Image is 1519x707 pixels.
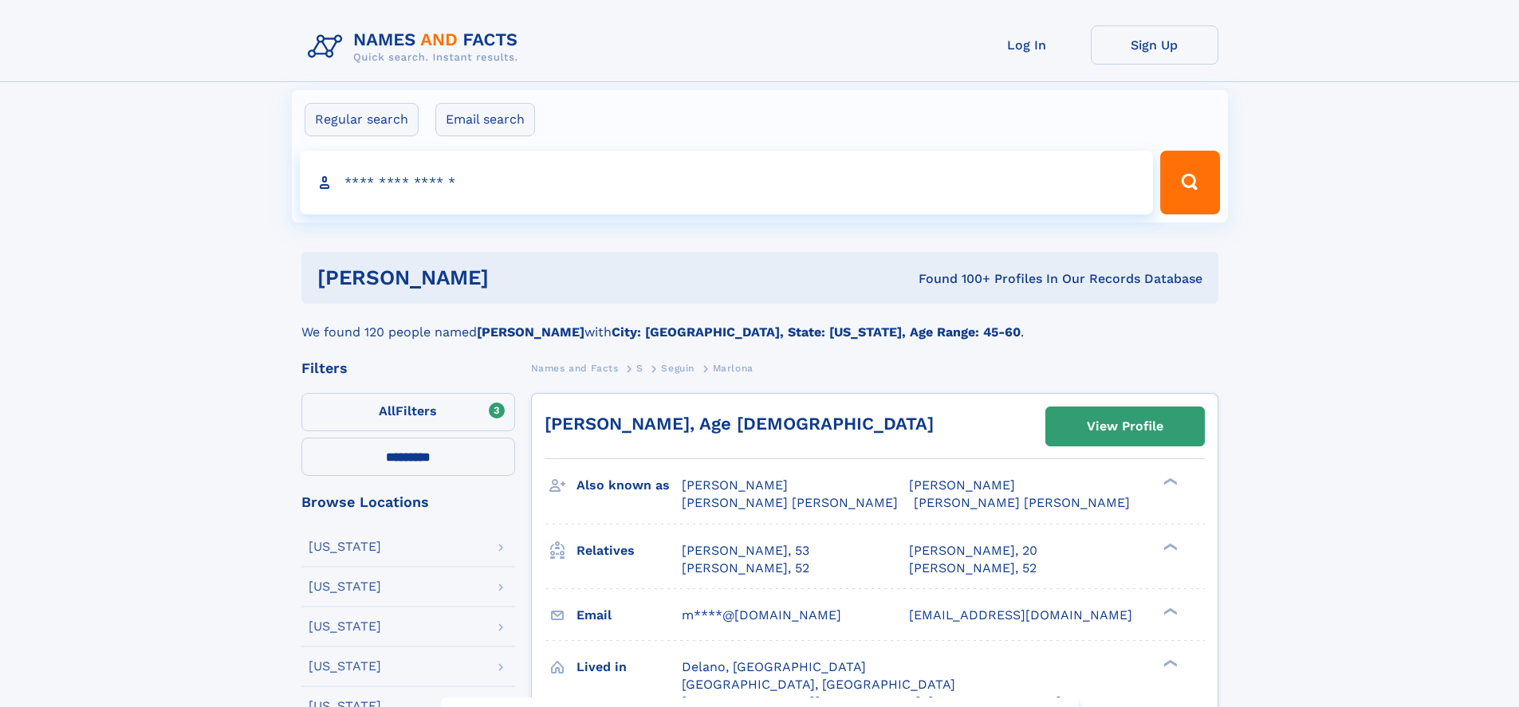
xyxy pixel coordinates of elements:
[545,414,934,434] a: [PERSON_NAME], Age [DEMOGRAPHIC_DATA]
[636,358,643,378] a: S
[300,151,1154,214] input: search input
[682,659,866,674] span: Delano, [GEOGRAPHIC_DATA]
[1046,407,1204,446] a: View Profile
[309,580,381,593] div: [US_STATE]
[963,26,1091,65] a: Log In
[661,363,695,374] span: Seguin
[612,324,1021,340] b: City: [GEOGRAPHIC_DATA], State: [US_STATE], Age Range: 45-60
[682,560,809,577] a: [PERSON_NAME], 52
[1159,606,1179,616] div: ❯
[301,361,515,375] div: Filters
[301,304,1218,342] div: We found 120 people named with .
[914,495,1130,510] span: [PERSON_NAME] [PERSON_NAME]
[636,363,643,374] span: S
[713,363,754,374] span: Marlona
[305,103,419,136] label: Regular search
[309,540,381,553] div: [US_STATE]
[577,602,682,629] h3: Email
[301,393,515,431] label: Filters
[682,477,788,493] span: [PERSON_NAME]
[477,324,584,340] b: [PERSON_NAME]
[682,677,955,692] span: [GEOGRAPHIC_DATA], [GEOGRAPHIC_DATA]
[531,358,619,378] a: Names and Facts
[301,495,515,509] div: Browse Locations
[577,654,682,681] h3: Lived in
[435,103,535,136] label: Email search
[309,620,381,633] div: [US_STATE]
[661,358,695,378] a: Seguin
[1087,408,1163,445] div: View Profile
[682,495,898,510] span: [PERSON_NAME] [PERSON_NAME]
[317,268,704,288] h1: [PERSON_NAME]
[301,26,531,69] img: Logo Names and Facts
[379,403,395,418] span: All
[909,542,1037,560] a: [PERSON_NAME], 20
[909,607,1132,623] span: [EMAIL_ADDRESS][DOMAIN_NAME]
[309,660,381,673] div: [US_STATE]
[1159,541,1179,552] div: ❯
[909,477,1015,493] span: [PERSON_NAME]
[1091,26,1218,65] a: Sign Up
[909,560,1037,577] a: [PERSON_NAME], 52
[1159,477,1179,487] div: ❯
[577,537,682,564] h3: Relatives
[577,472,682,499] h3: Also known as
[682,542,809,560] a: [PERSON_NAME], 53
[1160,151,1219,214] button: Search Button
[703,270,1202,288] div: Found 100+ Profiles In Our Records Database
[1159,658,1179,668] div: ❯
